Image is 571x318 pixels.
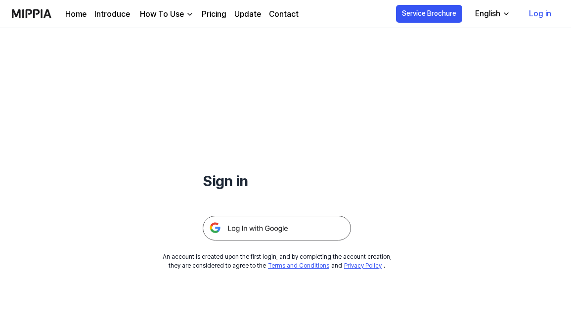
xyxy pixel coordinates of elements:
img: down [186,10,194,18]
a: Home [65,8,87,20]
button: Service Brochure [396,5,462,23]
a: Introduce [94,8,130,20]
button: English [467,4,516,24]
a: Pricing [202,8,226,20]
h1: Sign in [203,170,351,192]
div: An account is created upon the first login, and by completing the account creation, they are cons... [163,252,392,270]
img: 구글 로그인 버튼 [203,216,351,240]
a: Terms and Conditions [268,262,329,269]
a: Privacy Policy [344,262,382,269]
a: Contact [269,8,299,20]
div: How To Use [138,8,186,20]
button: How To Use [138,8,194,20]
div: English [473,8,502,20]
a: Update [234,8,261,20]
